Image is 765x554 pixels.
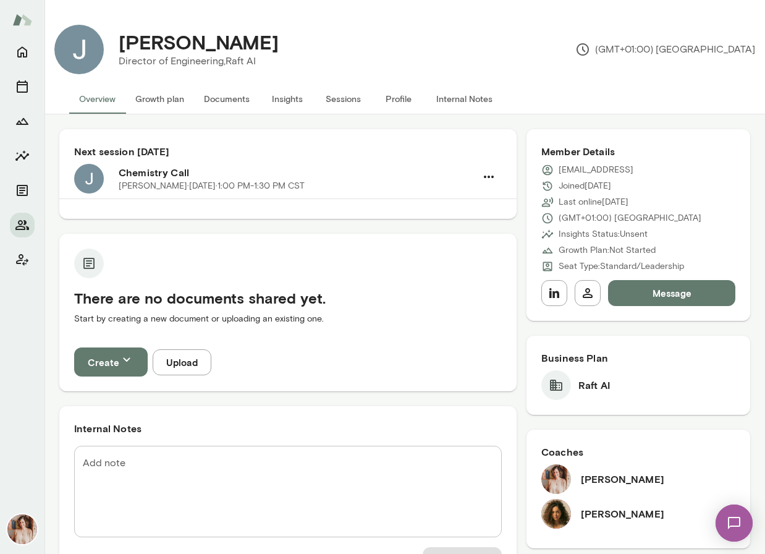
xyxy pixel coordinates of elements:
[315,84,371,114] button: Sessions
[371,84,426,114] button: Profile
[7,514,37,544] img: Nancy Alsip
[559,164,633,176] p: [EMAIL_ADDRESS]
[608,280,735,306] button: Message
[559,244,656,257] p: Growth Plan: Not Started
[74,313,502,325] p: Start by creating a new document or uploading an existing one.
[10,247,35,272] button: Client app
[559,212,701,224] p: (GMT+01:00) [GEOGRAPHIC_DATA]
[541,464,571,494] img: Nancy Alsip
[69,84,125,114] button: Overview
[559,260,684,273] p: Seat Type: Standard/Leadership
[74,144,502,159] h6: Next session [DATE]
[194,84,260,114] button: Documents
[119,165,476,180] h6: Chemistry Call
[559,180,611,192] p: Joined [DATE]
[119,30,279,54] h4: [PERSON_NAME]
[541,445,735,459] h6: Coaches
[541,144,735,159] h6: Member Details
[559,228,648,241] p: Insights Status: Unsent
[575,42,755,57] p: (GMT+01:00) [GEOGRAPHIC_DATA]
[260,84,315,114] button: Insights
[541,499,571,529] img: Najla Elmachtoub
[559,196,628,208] p: Last online [DATE]
[12,8,32,32] img: Mento
[119,54,279,69] p: Director of Engineering, Raft AI
[10,213,35,237] button: Members
[581,506,664,521] h6: [PERSON_NAME]
[74,288,502,308] h5: There are no documents shared yet.
[10,109,35,134] button: Growth Plan
[426,84,502,114] button: Internal Notes
[74,421,502,436] h6: Internal Notes
[581,472,664,487] h6: [PERSON_NAME]
[10,178,35,203] button: Documents
[54,25,104,74] img: Jack Taylor
[10,143,35,168] button: Insights
[10,40,35,64] button: Home
[541,351,735,365] h6: Business Plan
[125,84,194,114] button: Growth plan
[74,347,148,377] button: Create
[119,180,305,192] p: [PERSON_NAME] · [DATE] · 1:00 PM-1:30 PM CST
[153,349,211,375] button: Upload
[10,74,35,99] button: Sessions
[578,378,610,393] h6: Raft AI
